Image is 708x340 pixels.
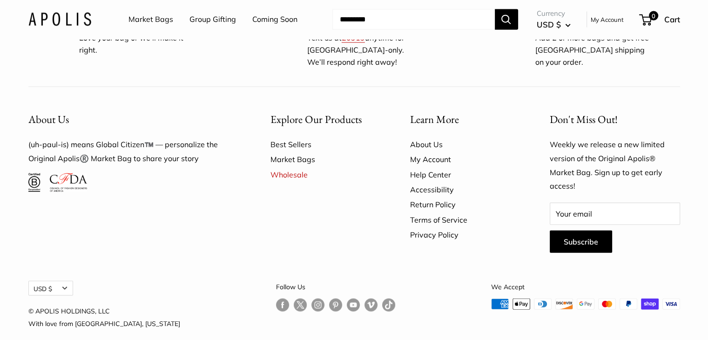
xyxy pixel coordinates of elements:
a: Follow us on Pinterest [329,299,342,312]
button: Search [495,9,518,30]
button: USD $ [28,281,73,296]
a: Wholesale [270,167,378,182]
button: Learn More [410,110,517,129]
a: Follow us on YouTube [347,299,360,312]
p: Weekly we release a new limited version of the Original Apolis® Market Bag. Sign up to get early ... [550,138,680,194]
a: Follow us on Twitter [294,299,307,315]
p: Don't Miss Out! [550,110,680,129]
img: Apolis [28,13,91,26]
a: Market Bags [128,13,173,27]
input: Search... [332,9,495,30]
p: Text us at anytime for [GEOGRAPHIC_DATA]-only. We’ll respond right away! [307,32,424,68]
span: USD $ [537,20,561,29]
a: My Account [591,14,624,25]
a: Best Sellers [270,137,378,152]
a: Accessibility [410,182,517,197]
a: Return Policy [410,197,517,212]
a: Privacy Policy [410,227,517,242]
button: About Us [28,110,238,129]
span: Cart [664,14,680,24]
span: Explore Our Products [270,112,362,126]
button: USD $ [537,17,571,32]
p: © APOLIS HOLDINGS, LLC With love from [GEOGRAPHIC_DATA], [US_STATE] [28,305,180,329]
span: Currency [537,7,571,20]
a: Follow us on Instagram [311,299,324,312]
p: (uh-paul-is) means Global Citizen™️ — personalize the Original Apolis®️ Market Bag to share your ... [28,138,238,166]
p: We Accept [491,281,680,293]
img: Council of Fashion Designers of America Member [50,173,87,192]
a: Coming Soon [252,13,297,27]
span: About Us [28,112,69,126]
a: 0 Cart [640,12,680,27]
a: Help Center [410,167,517,182]
p: Love your bag or we'll make it right. [79,32,196,56]
a: Market Bags [270,152,378,167]
a: Group Gifting [189,13,236,27]
img: Certified B Corporation [28,173,41,192]
p: Add 2 or more bags and get free [GEOGRAPHIC_DATA] shipping on your order. [535,32,652,68]
a: Follow us on Tumblr [382,299,395,312]
a: Follow us on Facebook [276,299,289,312]
span: 0 [648,11,658,20]
a: About Us [410,137,517,152]
a: My Account [410,152,517,167]
a: Follow us on Vimeo [364,299,378,312]
a: Terms of Service [410,212,517,227]
button: Subscribe [550,231,612,253]
p: Follow Us [276,281,395,293]
button: Explore Our Products [270,110,378,129]
span: Learn More [410,112,459,126]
